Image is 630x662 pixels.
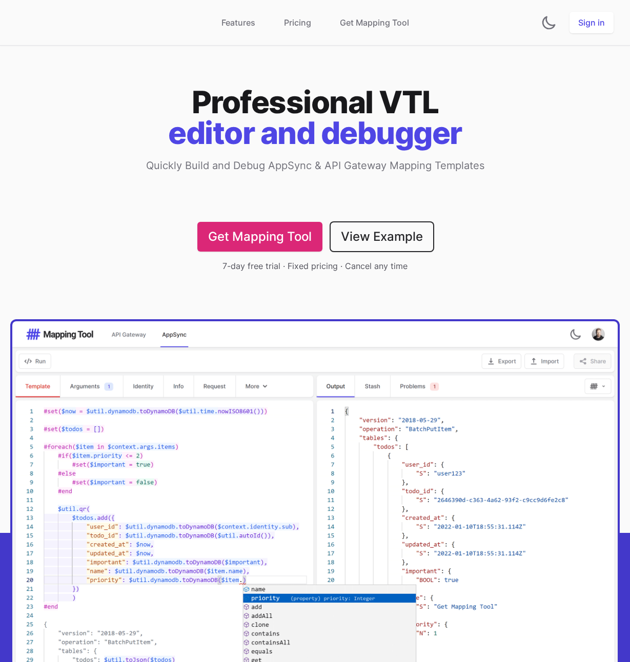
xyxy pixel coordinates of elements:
a: View Example [331,222,433,251]
nav: Global [16,12,614,33]
div: 7-day free trial · Fixed pricing · Cancel any time [222,260,408,272]
p: Quickly Build and Debug AppSync & API Gateway Mapping Templates [118,158,512,173]
span: editor and debugger [12,117,618,148]
img: Mapping Tool [16,13,121,32]
a: Get Mapping Tool [340,16,409,29]
a: Get Mapping Tool [197,222,322,252]
a: Sign in [570,12,614,33]
span: Professional VTL [12,87,618,117]
a: Pricing [284,16,311,29]
a: Features [221,16,255,29]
